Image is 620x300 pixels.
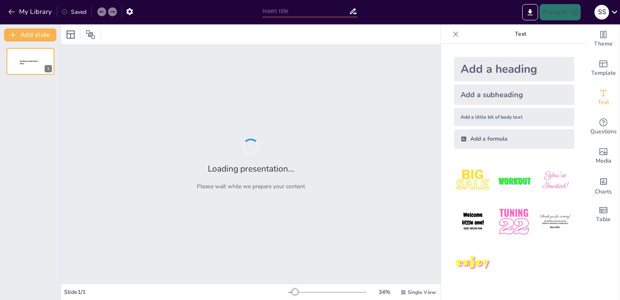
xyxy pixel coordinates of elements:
div: Add a table [587,200,620,229]
div: Add a little bit of body text [454,108,574,126]
button: Present [540,4,580,20]
div: Add a heading [454,57,574,81]
span: Media [596,157,611,165]
div: 34 % [375,288,394,296]
div: Add text boxes [587,83,620,112]
div: Slide 1 / 1 [64,288,288,296]
p: Text [462,24,579,44]
img: 4.jpeg [454,203,492,241]
button: Add slide [4,28,56,41]
div: S S [594,5,609,20]
span: Charts [595,187,612,196]
div: Add a subheading [454,85,574,105]
img: 1.jpeg [454,162,492,200]
span: Questions [590,127,617,136]
span: Table [596,215,611,224]
img: 2.jpeg [495,162,533,200]
button: Export to PowerPoint [522,4,538,20]
span: Position [86,30,95,39]
div: Get real-time input from your audience [587,112,620,141]
div: 1 [6,48,54,75]
div: Add images, graphics, shapes or video [587,141,620,171]
h2: Loading presentation... [208,163,294,174]
img: 3.jpeg [536,162,574,200]
div: Add a formula [454,129,574,149]
span: Theme [594,39,613,48]
span: Text [598,98,609,107]
input: Insert title [263,5,349,17]
button: S S [594,4,609,20]
span: Sendsteps presentation editor [20,60,38,65]
div: Add charts and graphs [587,171,620,200]
button: My Library [6,5,55,18]
img: 7.jpeg [454,244,492,282]
div: Saved [61,8,86,16]
div: Change the overall theme [587,24,620,54]
span: Single View [408,289,436,296]
div: Add ready made slides [587,54,620,83]
span: Template [591,69,616,78]
div: 1 [45,65,52,72]
p: Please wait while we prepare your content [197,183,305,190]
div: Layout [64,28,77,41]
img: 5.jpeg [495,203,533,241]
img: 6.jpeg [536,203,574,241]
